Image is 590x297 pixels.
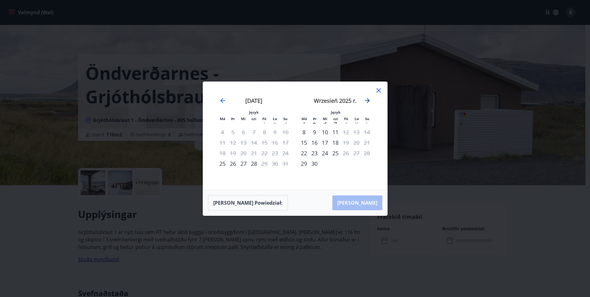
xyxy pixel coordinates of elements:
[309,137,320,148] td: Wybierz þriðjudagur, 16. Wrzesień 2025 jako data zameldowania. Jest dostępny.
[280,127,291,137] td: Niedostępne. Sunnudagur, 10. ágúst 2025
[362,127,372,137] td: Niedostępne. Sunnudagur, 14. Wrzesień 2025 r.
[341,148,351,158] div: Aðeins útritun í boði
[249,137,259,148] td: Niedostępne. Fimmtudagur, 14. ágúst 2025
[231,116,235,121] small: Þr
[320,137,330,148] td: Wybierz miðvikudagur, 17. Wrzesień 2025 jako data zameldowania. Jest dostępny.
[330,127,341,137] td: Wybierz fimmtudagur, 11. Wrzesień 2025 jako data zameldowania. Jest dostępny.
[249,127,259,137] td: Niedostępne. Fimmtudagur, 7. ágúst 2025
[270,158,280,169] td: Niedostępne. Laugardagur, 30. ágúst 2025
[309,127,320,137] div: 9
[365,116,369,121] small: Su
[320,137,330,148] div: 17
[228,127,238,137] td: Niedostępne. þriðjudagur, 5. ágúst 2025
[249,158,259,169] td: Wybierz fimmtudagur, 28 lat. ágúst 2025 jako datę zameldowania. Jest dostępny.
[280,148,291,158] td: Niedostępne. Sunnudagur, 24. ágúst 2025
[313,116,317,121] small: Þr
[249,110,259,121] small: Język czi
[283,116,288,121] small: Su
[341,127,351,137] div: Aðeins útritun í boði
[299,137,309,148] td: Wybierz mánudagur, 15. Wrzesień 2025 jako data zameldowania. Jest dostępny.
[259,127,270,137] td: Niedostępne. föstudagur, 8. ágúst 2025
[210,89,380,182] div: Kalendarz
[320,127,330,137] td: Wybierz miðvikudagur, 10. Wrzesień 2025 jako data zameldowania. Jest dostępny.
[217,137,228,148] td: Niedostępne. Mánudagur, 11. ágúst 2025
[241,116,246,121] small: Mi
[299,127,309,137] td: Wybierz mánudagur, 8. Wrzesień 2025 jako data zameldowania. Jest dostępny.
[351,148,362,158] td: Niedostępne. Laugardagur, 27. Wrzesień 2025 r.
[351,137,362,148] td: Niedostępne. Laugardagur, 20. Wrzesień 2025 r.
[228,137,238,148] td: Niedostępne. þriðjudagur, 12. ágúst 2025
[280,137,291,148] td: Niedostępne. Sunnudagur, 17. ágúst 2025
[351,127,362,137] td: Niedostępne. Laugardagur, 13. Wrzesień 2025 r.
[238,158,249,169] div: 27
[309,158,320,169] td: Wybierz þriðjudagur, 30. Wrzesień 2025 jako data zameldowania. Jest dostępny.
[330,127,341,137] div: 11
[259,158,270,169] div: Aðeins útritun í boði
[249,158,259,169] div: 28
[341,137,351,148] div: Aðeins útritun í boði
[320,148,330,158] td: Wybierz miðvikudagur, 24. Wrzesień 2025 jako data zameldowania. Jest dostępny.
[228,158,238,169] td: Wybierz þriðjudagur, 26. ágúst 2025 jako datę zameldowania. Jest dostępny.
[299,148,309,158] td: Wybierz mánudagur, 22. Wrzesień 2025 jako data zameldowania. Jest dostępny.
[341,137,351,148] td: Niedostępne. Föstudagur, 19. Wrzesień 2025 r.
[320,127,330,137] div: 10
[228,148,238,158] td: Niedostępne. þriðjudagur, 19. ágúst 2025
[320,148,330,158] div: 24
[330,137,341,148] td: Wybierz fimmtudagur, 18. Wrzesień 2025 jako data zameldowania. Jest dostępny.
[362,137,372,148] td: Niedostępne. Sunnudagur, 21 lat. Wrzesień 2025 r.
[262,116,266,121] small: Fö
[259,158,270,169] td: Niedostępne. Föstudagur, 29. ágúst 2025
[238,137,249,148] td: Niedostępne. Miðvikudagur, 13. ágúst 2025
[217,158,228,169] td: Wybierz mánudagur, 25. ágúst 2025 jako datę zameldowania. Jest dostępny.
[217,148,228,158] td: Niedostępne. Mánudagur, 18. ágúst 2025
[309,148,320,158] td: Wybierz þriðjudagur, 23. Wrzesień 2025 jako data zameldowania. Jest dostępny.
[249,148,259,158] td: Niedostępne. Fimmtudagur, 21. ágúst 2025
[270,137,280,148] td: Niedostępne. Laugardagur, 16. ágúst 2025
[217,127,228,137] td: Niedostępne. Mánudagur, 4. ágúst 2025
[299,148,309,158] div: Aðeins innritun í boði
[330,148,341,158] div: 25
[259,148,270,158] td: Niedostępne. Föstudagur, 22. ágúst 2025
[299,127,309,137] div: Aðeins innritun í boði
[280,158,291,169] td: Niedostępne. Sunnudagur, 31 lat. ágúst 2025
[299,137,309,148] div: Aðeins innritun í boði
[270,148,280,158] td: Niedostępne. Laugardagur, 23. ágúst 2025
[245,97,262,104] strong: [DATE]
[238,158,249,169] td: Wybierz miðvikudagur, 27 lat. ágúst 2025 jako datę zameldowania. Jest dostępny.
[314,97,357,104] strong: Wrzesień 2025 r.
[355,116,359,121] small: La
[219,97,226,104] div: Przejdź do tyłu, aby przełączyć się do poprzedniego miesiąca.
[323,116,327,121] small: Mi
[270,127,280,137] td: Niedostępne. Laugardagur, 9. ágúst 2025
[299,158,309,169] td: Wybierz mánudagur, 29. Wrzesień 2025 jako data zameldowania. Jest dostępny.
[259,137,270,148] td: Niedostępne. Föstudagur, 15. ágúst 2025
[238,148,249,158] td: Niedostępne. Miðvikudagur, 20. ágúst 2025
[309,127,320,137] td: Wybierz þriðjudagur, 9. Wrzesień 2025 jako data zameldowania. Jest dostępny.
[309,158,320,169] div: 30
[309,137,320,148] div: 16
[309,148,320,158] div: 23
[362,148,372,158] td: Niedostępne. Sunnudagur, 28 lat. Wrzesień 2025 r.
[228,158,238,169] div: 26
[217,158,228,169] div: Aðeins innritun í boði
[331,110,340,121] small: Język czi
[238,127,249,137] td: Niedostępne. Miðvikudagur, 6. ágúst 2025
[341,127,351,137] td: Niedostępne. föstudagur, 12. Wrzesień 2025 r.
[364,97,371,104] div: Przejdź do przodu, aby przejść do następnego miesiąca.
[344,116,348,121] small: Fö
[341,148,351,158] td: Niedostępne. Föstudagur, 26. Wrzesień 2025 r.
[299,158,309,169] div: Aðeins innritun í boði
[220,116,225,121] small: Má
[301,116,307,121] small: Má
[208,195,288,211] button: [PERSON_NAME] powiedział:
[330,148,341,158] td: Wybierz fimmtudagur, 25. Wrzesień 2025 jako data zameldowania. Jest dostępny.
[330,137,341,148] div: 18
[273,116,277,121] small: La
